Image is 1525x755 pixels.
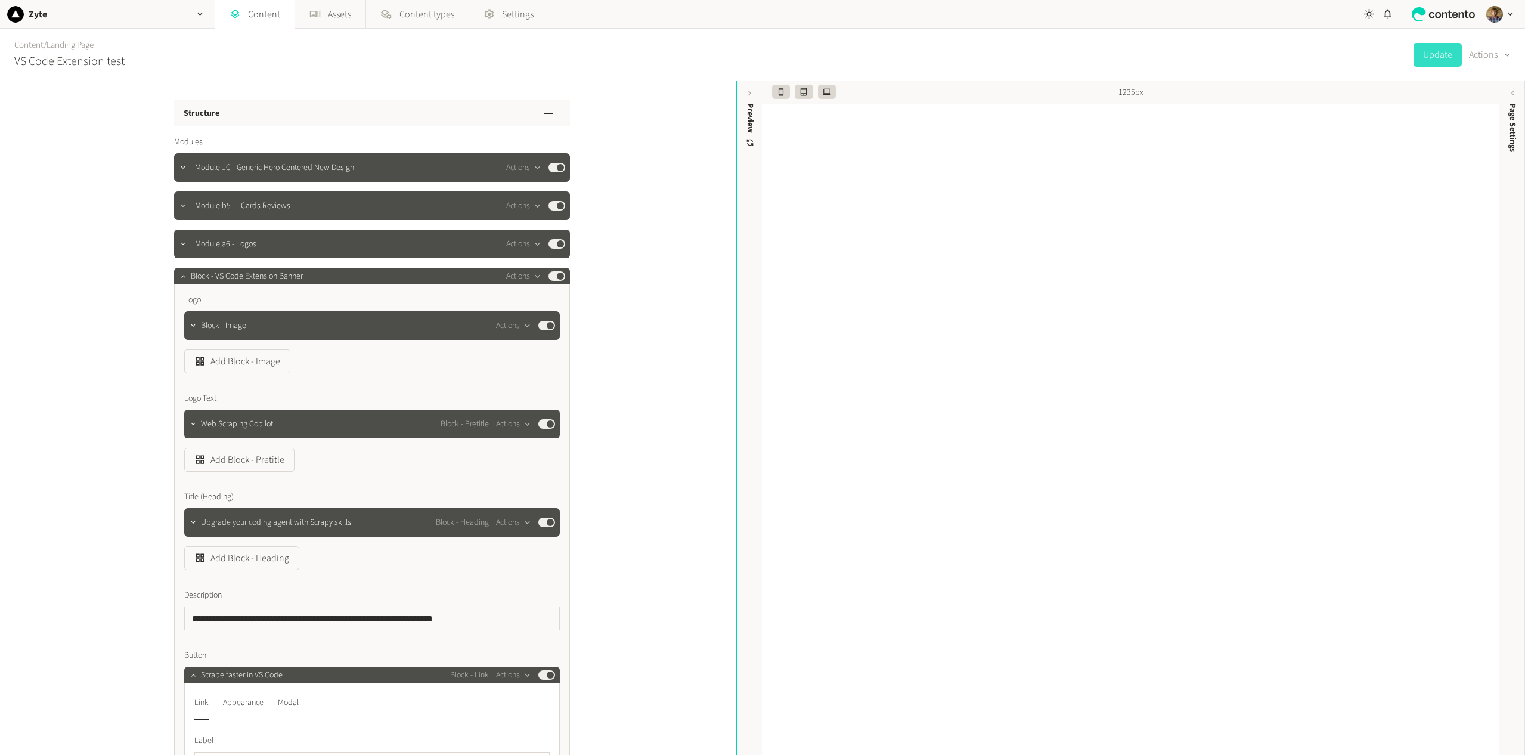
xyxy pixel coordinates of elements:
[184,294,201,307] span: Logo
[506,199,541,213] button: Actions
[201,669,283,682] span: Scrape faster in VS Code
[1469,43,1511,67] button: Actions
[399,7,454,21] span: Content types
[14,52,125,70] h2: VS Code Extension test
[496,318,531,333] button: Actions
[278,693,299,712] div: Modal
[194,693,209,712] div: Link
[496,515,531,530] button: Actions
[450,669,489,682] span: Block - Link
[184,649,206,662] span: Button
[191,200,290,212] span: _Module b51 - Cards Reviews
[506,269,541,283] button: Actions
[496,668,531,682] button: Actions
[223,693,264,712] div: Appearance
[7,6,24,23] img: Zyte
[184,546,299,570] button: Add Block - Heading
[184,107,219,120] h3: Structure
[744,103,757,148] div: Preview
[502,7,534,21] span: Settings
[191,162,354,174] span: _Module 1C - Generic Hero Centered New Design
[44,39,47,51] span: /
[1414,43,1462,67] button: Update
[29,7,47,21] h2: Zyte
[506,237,541,251] button: Actions
[201,516,351,529] span: Upgrade your coding agent with Scrapy skills
[47,39,94,51] a: Landing Page
[1507,103,1519,152] span: Page Settings
[496,417,531,431] button: Actions
[184,392,216,405] span: Logo Text
[436,516,489,529] span: Block - Heading
[184,491,234,503] span: Title (Heading)
[191,238,256,250] span: _Module a6 - Logos
[14,39,44,51] a: Content
[201,320,246,332] span: Block - Image
[1486,6,1503,23] img: Péter Soltész
[201,418,273,431] span: Web Scraping Copilot
[191,270,303,283] span: Block - VS Code Extension Banner
[184,589,222,602] span: Description
[194,735,213,747] span: Label
[441,418,489,431] span: Block - Pretitle
[506,160,541,175] button: Actions
[184,349,290,373] button: Add Block - Image
[184,448,295,472] button: Add Block - Pretitle
[1118,86,1143,99] span: 1235px
[174,136,203,148] span: Modules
